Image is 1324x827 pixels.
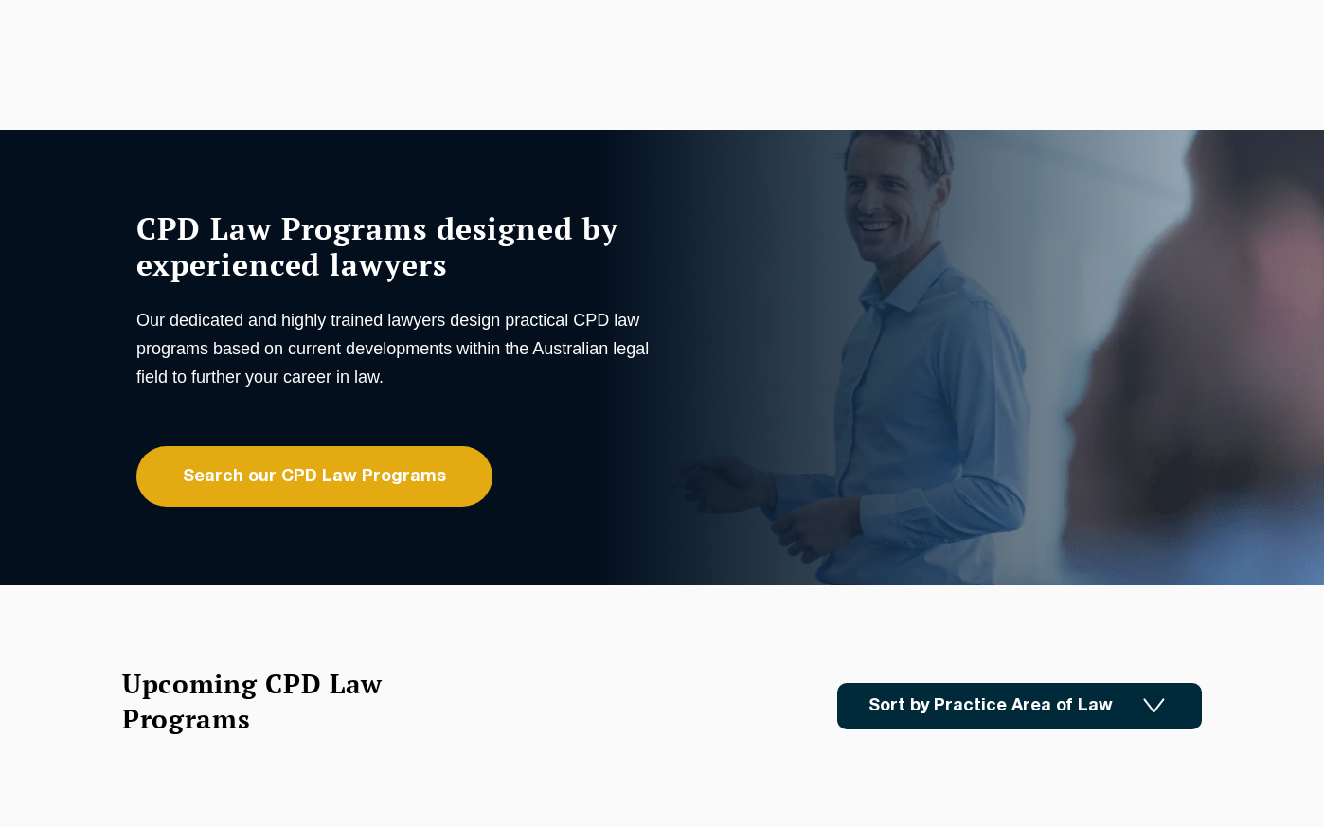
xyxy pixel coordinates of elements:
[136,446,492,507] a: Search our CPD Law Programs
[136,306,657,391] p: Our dedicated and highly trained lawyers design practical CPD law programs based on current devel...
[122,666,430,736] h2: Upcoming CPD Law Programs
[837,683,1202,729] a: Sort by Practice Area of Law
[136,210,657,282] h1: CPD Law Programs designed by experienced lawyers
[1143,698,1165,714] img: Icon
